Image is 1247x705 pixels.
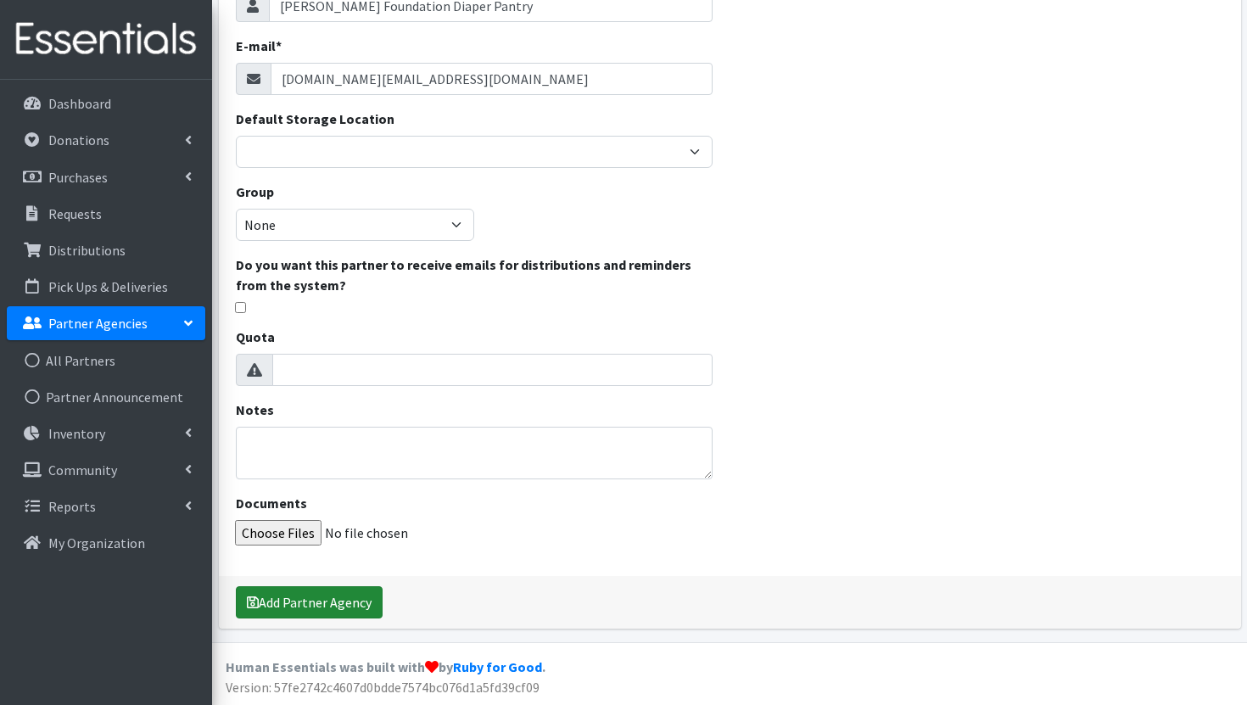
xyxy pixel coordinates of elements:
label: Quota [236,327,275,347]
img: HumanEssentials [7,11,205,68]
label: Notes [236,400,274,420]
a: Community [7,453,205,487]
p: My Organization [48,534,145,551]
a: Purchases [7,160,205,194]
label: E-mail [236,36,282,56]
a: Requests [7,197,205,231]
p: Inventory [48,425,105,442]
label: Do you want this partner to receive emails for distributions and reminders from the system? [236,255,713,295]
a: My Organization [7,526,205,560]
button: Add Partner Agency [236,586,383,618]
p: Purchases [48,169,108,186]
label: Documents [236,493,307,513]
a: Partner Announcement [7,380,205,414]
p: Requests [48,205,102,222]
p: Dashboard [48,95,111,112]
p: Donations [48,131,109,148]
label: Group [236,182,274,202]
p: Partner Agencies [48,315,148,332]
a: All Partners [7,344,205,378]
a: Partner Agencies [7,306,205,340]
p: Distributions [48,242,126,259]
a: Pick Ups & Deliveries [7,270,205,304]
a: Distributions [7,233,205,267]
strong: Human Essentials was built with by . [226,658,545,675]
a: Reports [7,490,205,523]
p: Pick Ups & Deliveries [48,278,168,295]
a: Dashboard [7,87,205,120]
a: Donations [7,123,205,157]
p: Community [48,462,117,478]
a: Ruby for Good [453,658,542,675]
span: Version: 57fe2742c4607d0bdde7574bc076d1a5fd39cf09 [226,679,540,696]
a: Inventory [7,417,205,450]
abbr: required [276,37,282,54]
p: Reports [48,498,96,515]
label: Default Storage Location [236,109,394,129]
